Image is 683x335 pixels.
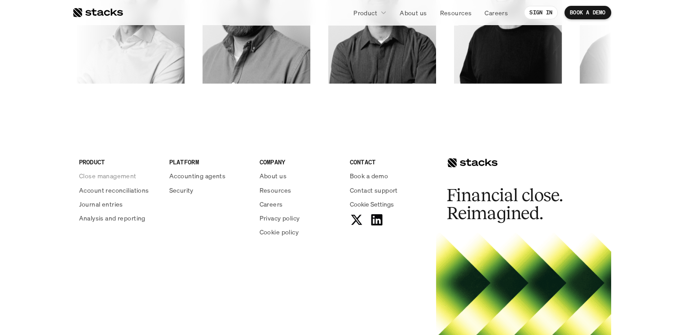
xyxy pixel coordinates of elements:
[79,171,137,181] p: Close management
[350,199,394,208] button: Cookie Trigger
[350,199,394,208] span: Cookie Settings
[564,6,611,19] a: BOOK A DEMO
[479,4,513,21] a: Careers
[260,185,291,194] p: Resources
[400,8,427,18] p: About us
[79,213,159,222] a: Analysis and reporting
[79,157,159,167] p: PRODUCT
[169,185,249,194] a: Security
[350,185,398,194] p: Contact support
[169,185,194,194] p: Security
[440,8,471,18] p: Resources
[350,171,388,181] p: Book a demo
[260,157,339,167] p: COMPANY
[570,9,606,16] p: BOOK A DEMO
[260,213,300,222] p: Privacy policy
[169,157,249,167] p: PLATFORM
[434,4,477,21] a: Resources
[353,8,377,18] p: Product
[394,4,432,21] a: About us
[79,199,159,208] a: Journal entries
[350,157,429,167] p: CONTACT
[260,199,283,208] p: Careers
[350,185,429,194] a: Contact support
[260,171,339,181] a: About us
[260,227,339,236] a: Cookie policy
[169,171,225,181] p: Accounting agents
[350,171,429,181] a: Book a demo
[260,213,339,222] a: Privacy policy
[260,185,339,194] a: Resources
[79,171,159,181] a: Close management
[524,6,558,19] a: SIGN IN
[169,171,249,181] a: Accounting agents
[79,199,123,208] p: Journal entries
[79,213,145,222] p: Analysis and reporting
[485,8,508,18] p: Careers
[447,186,582,222] h2: Financial close. Reimagined.
[260,171,286,181] p: About us
[260,227,299,236] p: Cookie policy
[260,199,339,208] a: Careers
[79,185,149,194] p: Account reconciliations
[529,9,552,16] p: SIGN IN
[79,185,159,194] a: Account reconciliations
